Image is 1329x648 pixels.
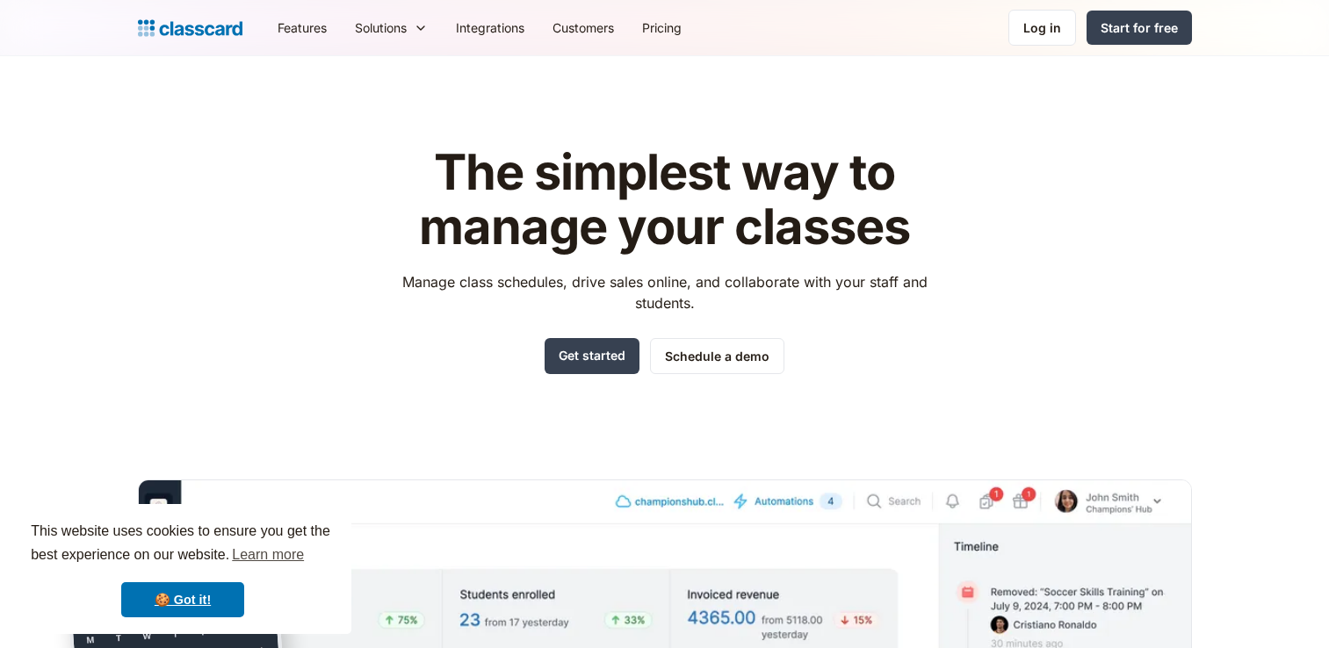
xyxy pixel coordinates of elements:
[1087,11,1192,45] a: Start for free
[1008,10,1076,46] a: Log in
[386,271,943,313] p: Manage class schedules, drive sales online, and collaborate with your staff and students.
[1023,18,1061,37] div: Log in
[386,146,943,254] h1: The simplest way to manage your classes
[341,8,442,47] div: Solutions
[264,8,341,47] a: Features
[14,504,351,634] div: cookieconsent
[442,8,538,47] a: Integrations
[628,8,696,47] a: Pricing
[1101,18,1178,37] div: Start for free
[538,8,628,47] a: Customers
[229,542,307,568] a: learn more about cookies
[650,338,784,374] a: Schedule a demo
[121,582,244,617] a: dismiss cookie message
[31,521,335,568] span: This website uses cookies to ensure you get the best experience on our website.
[545,338,639,374] a: Get started
[355,18,407,37] div: Solutions
[138,16,242,40] a: home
